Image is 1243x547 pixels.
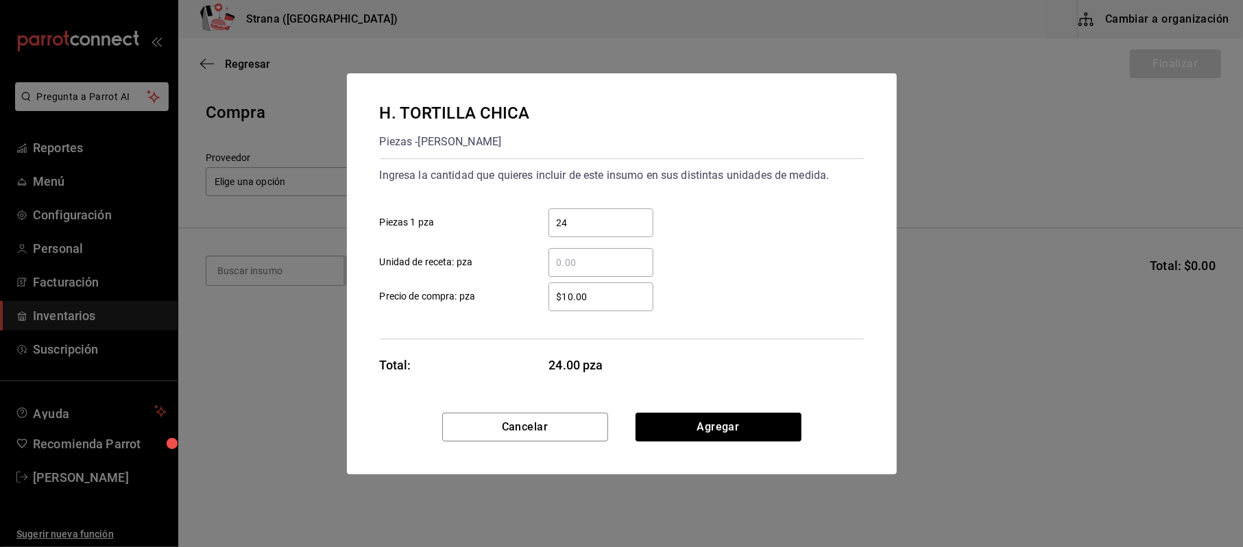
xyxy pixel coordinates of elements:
div: Piezas - [PERSON_NAME] [380,131,530,153]
span: 24.00 pza [549,356,654,374]
span: Piezas 1 pza [380,215,435,230]
div: H. TORTILLA CHICA [380,101,530,125]
input: Piezas 1 pza [548,215,653,231]
input: Precio de compra: pza [548,289,653,305]
span: Unidad de receta: pza [380,255,473,269]
input: Unidad de receta: pza [548,254,653,271]
div: Total: [380,356,411,374]
span: Precio de compra: pza [380,289,476,304]
button: Agregar [636,413,801,441]
div: Ingresa la cantidad que quieres incluir de este insumo en sus distintas unidades de medida. [380,165,864,186]
button: Cancelar [442,413,608,441]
